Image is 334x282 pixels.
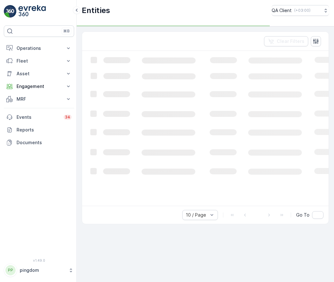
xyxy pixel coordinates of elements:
[17,114,60,120] p: Events
[4,67,74,80] button: Asset
[18,5,46,18] img: logo_light-DOdMpM7g.png
[4,5,17,18] img: logo
[20,267,65,273] p: pingdom
[4,55,74,67] button: Fleet
[82,5,110,16] p: Entities
[4,124,74,136] a: Reports
[4,42,74,55] button: Operations
[294,8,310,13] p: ( +03:00 )
[4,264,74,277] button: PPpingdom
[17,96,61,102] p: MRF
[17,45,61,51] p: Operations
[4,93,74,105] button: MRF
[4,136,74,149] a: Documents
[4,258,74,262] span: v 1.49.0
[63,29,70,34] p: ⌘B
[65,115,70,120] p: 34
[296,212,310,218] span: Go To
[17,70,61,77] p: Asset
[272,5,329,16] button: QA Client(+03:00)
[272,7,292,14] p: QA Client
[5,265,16,275] div: PP
[17,58,61,64] p: Fleet
[4,80,74,93] button: Engagement
[17,139,72,146] p: Documents
[277,38,304,44] p: Clear Filters
[17,83,61,90] p: Engagement
[17,127,72,133] p: Reports
[4,111,74,124] a: Events34
[264,36,308,46] button: Clear Filters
